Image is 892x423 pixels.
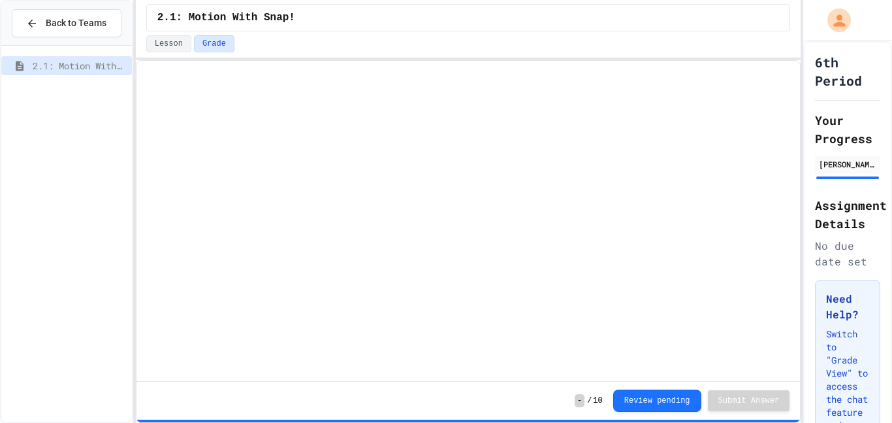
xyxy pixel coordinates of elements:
[815,238,880,269] div: No due date set
[146,35,191,52] button: Lesson
[33,59,127,73] span: 2.1: Motion With Snap!
[784,314,879,369] iframe: chat widget
[587,396,592,406] span: /
[837,371,879,410] iframe: chat widget
[826,291,869,322] h3: Need Help?
[718,396,780,406] span: Submit Answer
[46,16,106,30] span: Back to Teams
[815,111,880,148] h2: Your Progress
[819,158,876,170] div: [PERSON_NAME]
[815,53,880,90] h1: 6th Period
[136,61,801,381] iframe: Snap! Programming Environment
[575,394,584,407] span: -
[593,396,602,406] span: 10
[814,5,854,35] div: My Account
[613,390,701,412] button: Review pending
[194,35,234,52] button: Grade
[12,9,121,37] button: Back to Teams
[708,390,790,411] button: Submit Answer
[157,10,295,25] span: 2.1: Motion With Snap!
[815,196,880,233] h2: Assignment Details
